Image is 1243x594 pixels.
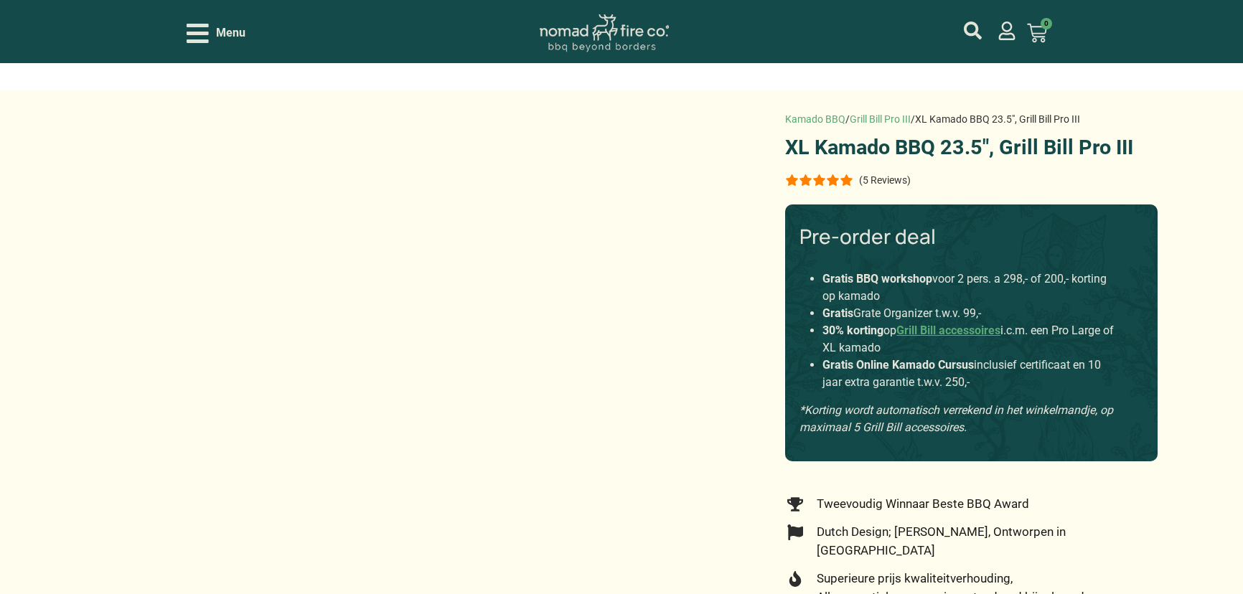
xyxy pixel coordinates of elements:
[822,358,974,372] strong: Gratis Online Kamado Cursus
[822,324,883,337] strong: 30% korting
[822,305,1120,322] li: Grate Organizer t.w.v. 99,-
[845,113,850,125] span: /
[995,467,1236,587] iframe: Brevo live chat
[187,21,245,46] div: Open/Close Menu
[859,174,911,186] p: (5 Reviews)
[998,22,1016,40] a: mijn account
[799,403,1113,434] em: *Korting wordt automatisch verrekend in het winkelmandje, op maximaal 5 Grill Bill accessoires.
[785,112,1080,127] nav: breadcrumbs
[1010,14,1064,52] a: 0
[785,137,1158,158] h1: XL Kamado BBQ 23.5″, Grill Bill Pro III
[896,324,1000,337] a: Grill Bill accessoires
[799,225,1143,249] h3: Pre-order deal
[822,357,1120,391] li: inclusief certificaat en 10 jaar extra garantie t.w.v. 250,-
[822,322,1120,357] li: op i.c.m. een Pro Large of XL kamado
[540,14,669,52] img: Nomad Logo
[1041,18,1052,29] span: 0
[813,523,1158,560] span: Dutch Design; [PERSON_NAME], Ontworpen in [GEOGRAPHIC_DATA]
[822,306,853,320] strong: Gratis
[785,113,845,125] a: Kamado BBQ
[915,113,1080,125] span: XL Kamado BBQ 23.5″, Grill Bill Pro III
[216,24,245,42] span: Menu
[813,495,1029,514] span: Tweevoudig Winnaar Beste BBQ Award
[911,113,915,125] span: /
[822,270,1120,305] li: voor 2 pers. a 298,- of 200,- korting op kamado
[822,272,932,286] strong: Gratis BBQ workshop
[964,22,982,39] a: mijn account
[850,113,911,125] a: Grill Bill Pro III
